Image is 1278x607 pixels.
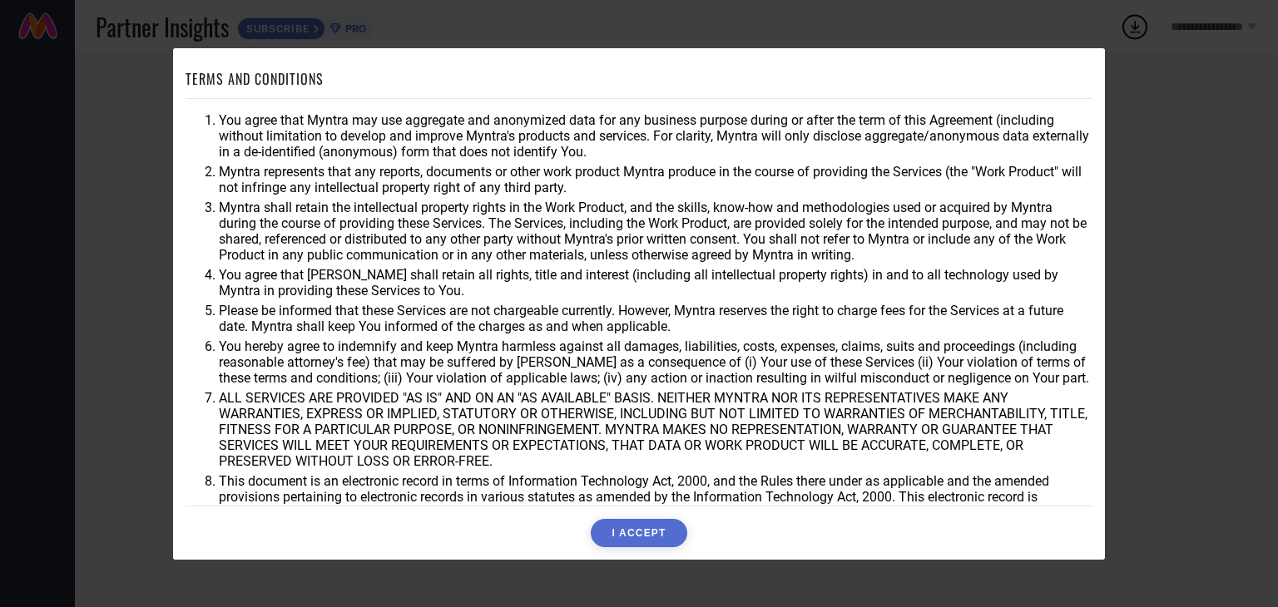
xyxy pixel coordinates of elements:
[219,390,1092,469] li: ALL SERVICES ARE PROVIDED "AS IS" AND ON AN "AS AVAILABLE" BASIS. NEITHER MYNTRA NOR ITS REPRESEN...
[219,164,1092,195] li: Myntra represents that any reports, documents or other work product Myntra produce in the course ...
[219,200,1092,263] li: Myntra shall retain the intellectual property rights in the Work Product, and the skills, know-ho...
[186,69,324,89] h1: TERMS AND CONDITIONS
[591,519,686,547] button: I ACCEPT
[219,338,1092,386] li: You hereby agree to indemnify and keep Myntra harmless against all damages, liabilities, costs, e...
[219,473,1092,521] li: This document is an electronic record in terms of Information Technology Act, 2000, and the Rules...
[219,303,1092,334] li: Please be informed that these Services are not chargeable currently. However, Myntra reserves the...
[219,267,1092,299] li: You agree that [PERSON_NAME] shall retain all rights, title and interest (including all intellect...
[219,112,1092,160] li: You agree that Myntra may use aggregate and anonymized data for any business purpose during or af...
